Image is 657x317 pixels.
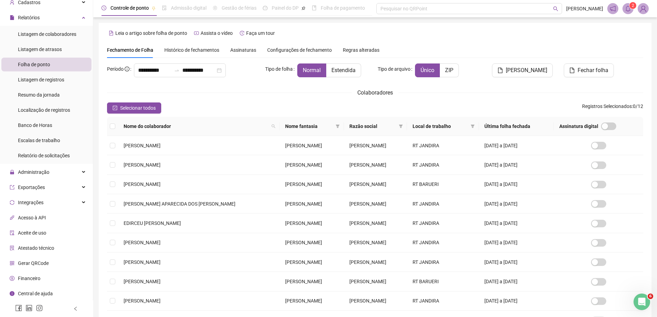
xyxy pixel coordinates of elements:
span: search [270,121,277,131]
span: Escalas de trabalho [18,138,60,143]
span: Controle de ponto [110,5,149,11]
span: file [10,15,15,20]
span: sun [213,6,218,10]
span: 6 [648,294,653,299]
img: tab_domain_overview_orange.svg [29,40,35,46]
span: Resumo da jornada [18,92,60,98]
span: : 0 / 12 [582,102,643,113]
span: [PERSON_NAME] [124,259,161,265]
span: Financeiro [18,276,40,281]
span: file [497,68,503,73]
span: Leia o artigo sobre folha de ponto [115,30,187,36]
span: youtube [194,31,199,36]
span: Regras alteradas [343,48,379,52]
span: Relatório de solicitações [18,153,70,158]
span: [PERSON_NAME] [566,5,603,12]
span: swap-right [174,68,180,73]
td: RT BARUERI [407,272,479,291]
td: RT JANDIRA [407,291,479,311]
span: Fechar folha [578,66,608,75]
span: [PERSON_NAME] APARECIDA DOS [PERSON_NAME] [124,201,235,207]
span: [PERSON_NAME] [124,279,161,284]
span: dashboard [263,6,268,10]
span: Nome fantasia [285,122,333,130]
span: Tipo de arquivo [378,65,410,73]
span: Listagem de colaboradores [18,31,76,37]
img: tab_keywords_by_traffic_grey.svg [75,40,80,46]
span: export [10,185,15,190]
div: Palavras-chave [83,41,109,45]
span: Razão social [349,122,396,130]
td: [PERSON_NAME] [344,252,407,272]
td: RT BARUERI [407,175,479,194]
span: Central de ajuda [18,291,53,296]
span: file [569,68,575,73]
span: notification [610,6,616,12]
span: Integrações [18,200,44,205]
span: Gerar QRCode [18,260,49,266]
span: Configurações de fechamento [267,48,332,52]
span: api [10,215,15,220]
td: [DATE] a [DATE] [479,175,554,194]
span: file-text [109,31,114,36]
span: filter [469,121,476,131]
span: filter [336,124,340,128]
span: Atestado técnico [18,245,54,251]
span: lock [10,170,15,175]
td: RT JANDIRA [407,136,479,155]
span: Administração [18,169,49,175]
span: Assista o vídeo [201,30,233,36]
span: pushpin [301,6,306,10]
span: Localização de registros [18,107,70,113]
td: [PERSON_NAME] [344,233,407,252]
span: Tipo de folha [265,65,293,73]
span: pushpin [152,6,156,10]
span: ZIP [445,67,453,73]
span: Selecionar todos [120,104,156,112]
td: [DATE] a [DATE] [479,194,554,214]
td: [PERSON_NAME] [280,252,344,272]
td: [PERSON_NAME] [280,175,344,194]
td: [DATE] a [DATE] [479,272,554,291]
td: [PERSON_NAME] [344,214,407,233]
span: left [73,306,78,311]
span: Admissão digital [171,5,206,11]
span: Assinatura digital [559,122,598,130]
span: [PERSON_NAME] [506,66,547,75]
img: logo_orange.svg [11,11,17,17]
td: RT JANDIRA [407,155,479,175]
td: [PERSON_NAME] [280,136,344,155]
td: [PERSON_NAME] [280,291,344,311]
td: [PERSON_NAME] [344,194,407,214]
span: Gestão de férias [222,5,257,11]
span: clock-circle [102,6,106,10]
td: RT JANDIRA [407,252,479,272]
td: [DATE] a [DATE] [479,252,554,272]
span: Faça um tour [246,30,275,36]
span: filter [399,124,403,128]
td: [PERSON_NAME] [344,155,407,175]
span: file-done [162,6,167,10]
span: Folha de pagamento [321,5,365,11]
span: [PERSON_NAME] [124,143,161,148]
span: Único [421,67,434,73]
button: Fechar folha [564,63,614,77]
td: [DATE] a [DATE] [479,136,554,155]
td: [PERSON_NAME] [280,155,344,175]
span: [PERSON_NAME] [124,240,161,245]
span: Relatórios [18,15,40,20]
img: website_grey.svg [11,18,17,23]
th: Última folha fechada [479,117,554,136]
span: [PERSON_NAME] [124,181,161,187]
td: [PERSON_NAME] [344,291,407,311]
img: 72642 [638,3,648,14]
span: audit [10,230,15,235]
span: instagram [36,305,43,311]
span: Assinaturas [230,48,256,52]
td: [DATE] a [DATE] [479,214,554,233]
span: Registros Selecionados [582,103,632,109]
td: [PERSON_NAME] [344,136,407,155]
span: filter [397,121,404,131]
span: check-square [113,106,117,110]
iframe: Intercom live chat [634,294,650,310]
